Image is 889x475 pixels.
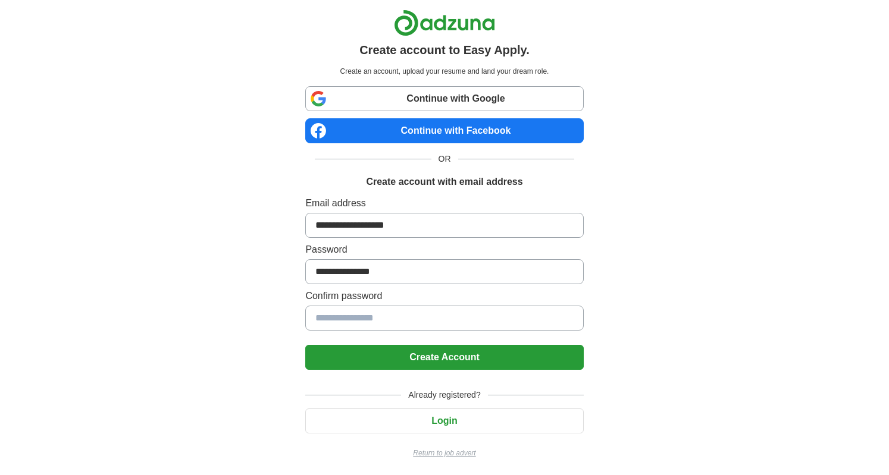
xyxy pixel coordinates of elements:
img: Adzuna logo [394,10,495,36]
a: Return to job advert [305,448,583,458]
a: Login [305,416,583,426]
p: Create an account, upload your resume and land your dream role. [308,66,581,77]
label: Password [305,243,583,257]
a: Continue with Google [305,86,583,111]
a: Continue with Facebook [305,118,583,143]
label: Confirm password [305,289,583,303]
span: Already registered? [401,389,487,401]
label: Email address [305,196,583,210]
button: Create Account [305,345,583,370]
button: Login [305,408,583,433]
span: OR [431,153,458,165]
h1: Create account to Easy Apply. [359,41,530,59]
h1: Create account with email address [366,175,522,189]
